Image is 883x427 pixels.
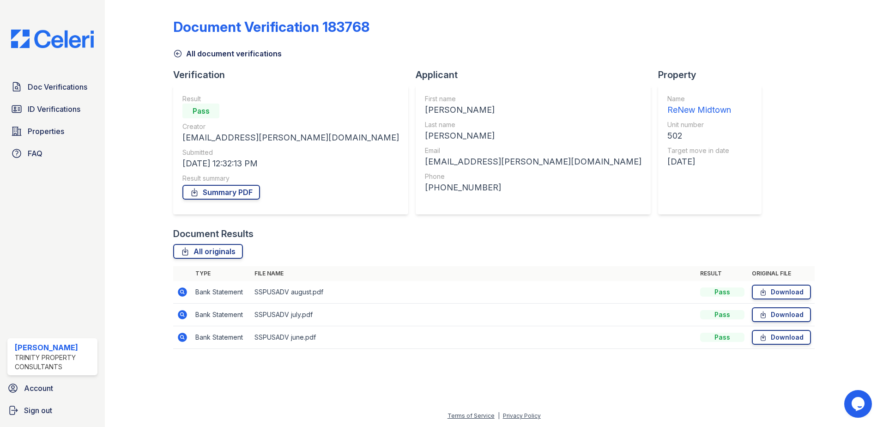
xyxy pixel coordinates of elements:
[28,104,80,115] span: ID Verifications
[448,412,495,419] a: Terms of Service
[7,122,97,140] a: Properties
[700,310,744,319] div: Pass
[173,227,254,240] div: Document Results
[24,405,52,416] span: Sign out
[251,266,696,281] th: File name
[667,104,731,116] div: ReNew Midtown
[425,129,641,142] div: [PERSON_NAME]
[28,81,87,92] span: Doc Verifications
[182,122,399,131] div: Creator
[182,185,260,200] a: Summary PDF
[173,68,416,81] div: Verification
[7,78,97,96] a: Doc Verifications
[251,281,696,304] td: SSPUSADV august.pdf
[7,100,97,118] a: ID Verifications
[425,146,641,155] div: Email
[192,304,251,326] td: Bank Statement
[667,94,731,116] a: Name ReNew Midtown
[425,155,641,168] div: [EMAIL_ADDRESS][PERSON_NAME][DOMAIN_NAME]
[425,172,641,181] div: Phone
[182,148,399,157] div: Submitted
[182,157,399,170] div: [DATE] 12:32:13 PM
[24,383,53,394] span: Account
[251,326,696,349] td: SSPUSADV june.pdf
[667,94,731,104] div: Name
[503,412,541,419] a: Privacy Policy
[425,120,641,129] div: Last name
[425,94,641,104] div: First name
[173,244,243,259] a: All originals
[192,326,251,349] td: Bank Statement
[28,148,42,159] span: FAQ
[251,304,696,326] td: SSPUSADV july.pdf
[667,155,731,168] div: [DATE]
[700,287,744,297] div: Pass
[752,330,811,345] a: Download
[658,68,769,81] div: Property
[425,181,641,194] div: [PHONE_NUMBER]
[416,68,658,81] div: Applicant
[748,266,815,281] th: Original file
[173,18,369,35] div: Document Verification 183768
[752,285,811,299] a: Download
[173,48,282,59] a: All document verifications
[182,104,219,118] div: Pass
[667,129,731,142] div: 502
[752,307,811,322] a: Download
[28,126,64,137] span: Properties
[182,131,399,144] div: [EMAIL_ADDRESS][PERSON_NAME][DOMAIN_NAME]
[4,379,101,397] a: Account
[425,104,641,116] div: [PERSON_NAME]
[844,390,874,418] iframe: chat widget
[498,412,500,419] div: |
[667,146,731,155] div: Target move in date
[182,94,399,104] div: Result
[696,266,748,281] th: Result
[15,353,94,372] div: Trinity Property Consultants
[4,30,101,48] img: CE_Logo_Blue-a8612792a0a2168367f1c8372b55b34899dd931a85d93a1a3d3e32e68fde9ad4.png
[667,120,731,129] div: Unit number
[15,342,94,353] div: [PERSON_NAME]
[182,174,399,183] div: Result summary
[700,333,744,342] div: Pass
[192,266,251,281] th: Type
[192,281,251,304] td: Bank Statement
[4,401,101,420] a: Sign out
[7,144,97,163] a: FAQ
